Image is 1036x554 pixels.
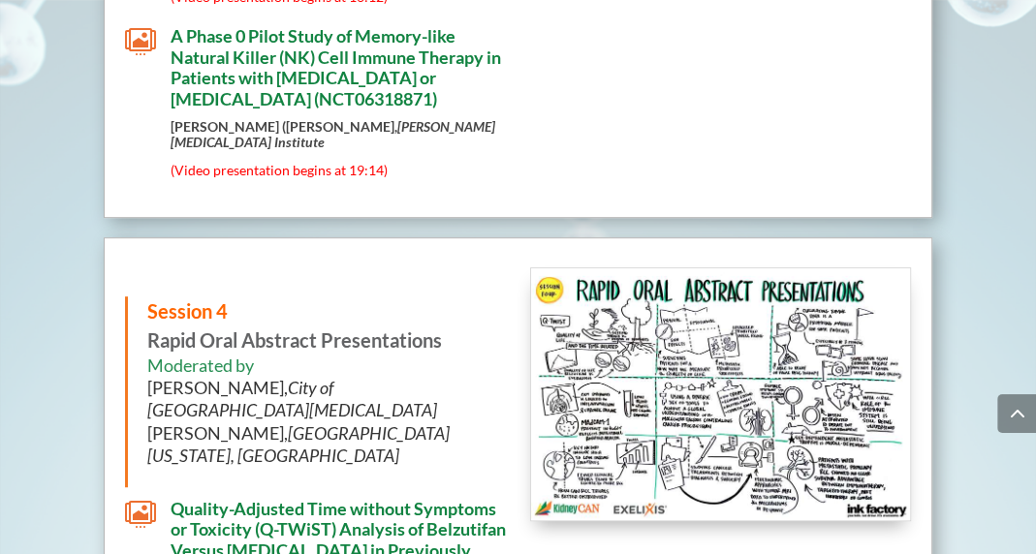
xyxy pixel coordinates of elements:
[171,162,388,178] span: (Video presentation begins at 19:14)
[171,118,495,149] strong: [PERSON_NAME] ([PERSON_NAME],
[147,299,442,352] strong: Rapid Oral Abstract Presentations
[125,26,156,57] span: 
[147,422,450,466] span: [PERSON_NAME],
[531,268,910,521] img: KidneyCAN_Ink Factory_Board Session 4
[147,354,487,477] h6: Moderated by
[125,499,156,530] span: 
[171,118,495,149] em: [PERSON_NAME] [MEDICAL_DATA] Institute
[171,25,501,109] span: A Phase 0 Pilot Study of Memory-like Natural Killer (NK) Cell Immune Therapy in Patients with [ME...
[147,422,450,466] em: [GEOGRAPHIC_DATA][US_STATE], [GEOGRAPHIC_DATA]
[147,377,437,420] span: [PERSON_NAME],
[147,377,437,420] em: City of [GEOGRAPHIC_DATA][MEDICAL_DATA]
[147,299,228,323] span: Session 4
